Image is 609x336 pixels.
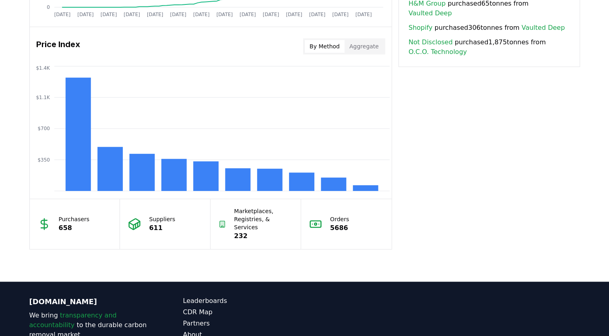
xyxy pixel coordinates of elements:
tspan: 0 [47,4,50,10]
p: Orders [330,215,349,223]
span: purchased 306 tonnes from [409,23,565,33]
tspan: [DATE] [332,12,349,17]
tspan: [DATE] [262,12,279,17]
tspan: [DATE] [54,12,70,17]
tspan: [DATE] [355,12,372,17]
p: Purchasers [59,215,90,223]
tspan: $1.1K [36,95,50,100]
a: Partners [183,319,305,328]
tspan: [DATE] [216,12,233,17]
span: transparency and accountability [29,311,117,329]
tspan: $1.4K [36,65,50,71]
tspan: [DATE] [170,12,186,17]
p: 5686 [330,223,349,233]
a: CDR Map [183,307,305,317]
tspan: [DATE] [124,12,140,17]
span: purchased 1,875 tonnes from [409,37,570,57]
p: Suppliers [149,215,175,223]
a: Vaulted Deep [409,8,452,18]
tspan: [DATE] [239,12,256,17]
p: 611 [149,223,175,233]
tspan: [DATE] [77,12,94,17]
p: [DOMAIN_NAME] [29,296,151,307]
h3: Price Index [36,38,80,54]
tspan: [DATE] [147,12,163,17]
tspan: $350 [37,157,50,163]
button: Aggregate [345,40,384,53]
a: Not Disclosed [409,37,453,47]
tspan: [DATE] [193,12,210,17]
tspan: [DATE] [309,12,326,17]
p: Marketplaces, Registries, & Services [234,207,293,231]
p: 232 [234,231,293,241]
a: Leaderboards [183,296,305,306]
tspan: $700 [37,126,50,131]
a: Vaulted Deep [522,23,565,33]
tspan: [DATE] [100,12,117,17]
a: O.C.O. Technology [409,47,467,57]
tspan: [DATE] [286,12,302,17]
button: By Method [305,40,345,53]
p: 658 [59,223,90,233]
a: Shopify [409,23,433,33]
